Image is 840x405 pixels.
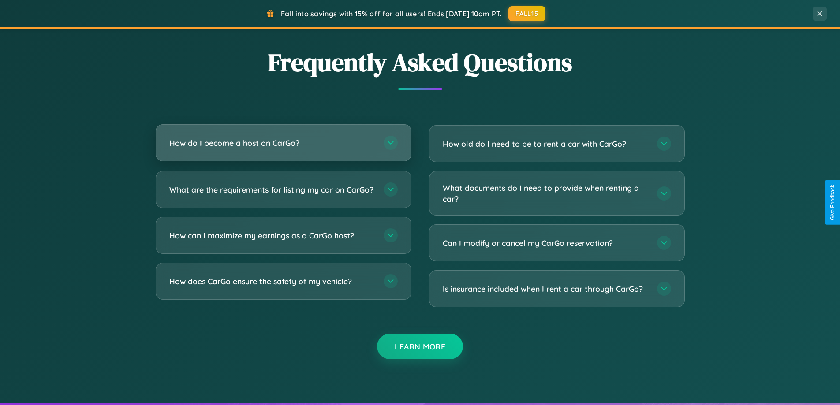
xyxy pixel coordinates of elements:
[443,182,648,204] h3: What documents do I need to provide when renting a car?
[169,184,375,195] h3: What are the requirements for listing my car on CarGo?
[156,45,685,79] h2: Frequently Asked Questions
[169,276,375,287] h3: How does CarGo ensure the safety of my vehicle?
[443,238,648,249] h3: Can I modify or cancel my CarGo reservation?
[443,283,648,294] h3: Is insurance included when I rent a car through CarGo?
[281,9,502,18] span: Fall into savings with 15% off for all users! Ends [DATE] 10am PT.
[169,230,375,241] h3: How can I maximize my earnings as a CarGo host?
[169,137,375,149] h3: How do I become a host on CarGo?
[508,6,545,21] button: FALL15
[443,138,648,149] h3: How old do I need to be to rent a car with CarGo?
[829,185,836,220] div: Give Feedback
[377,334,463,359] button: Learn More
